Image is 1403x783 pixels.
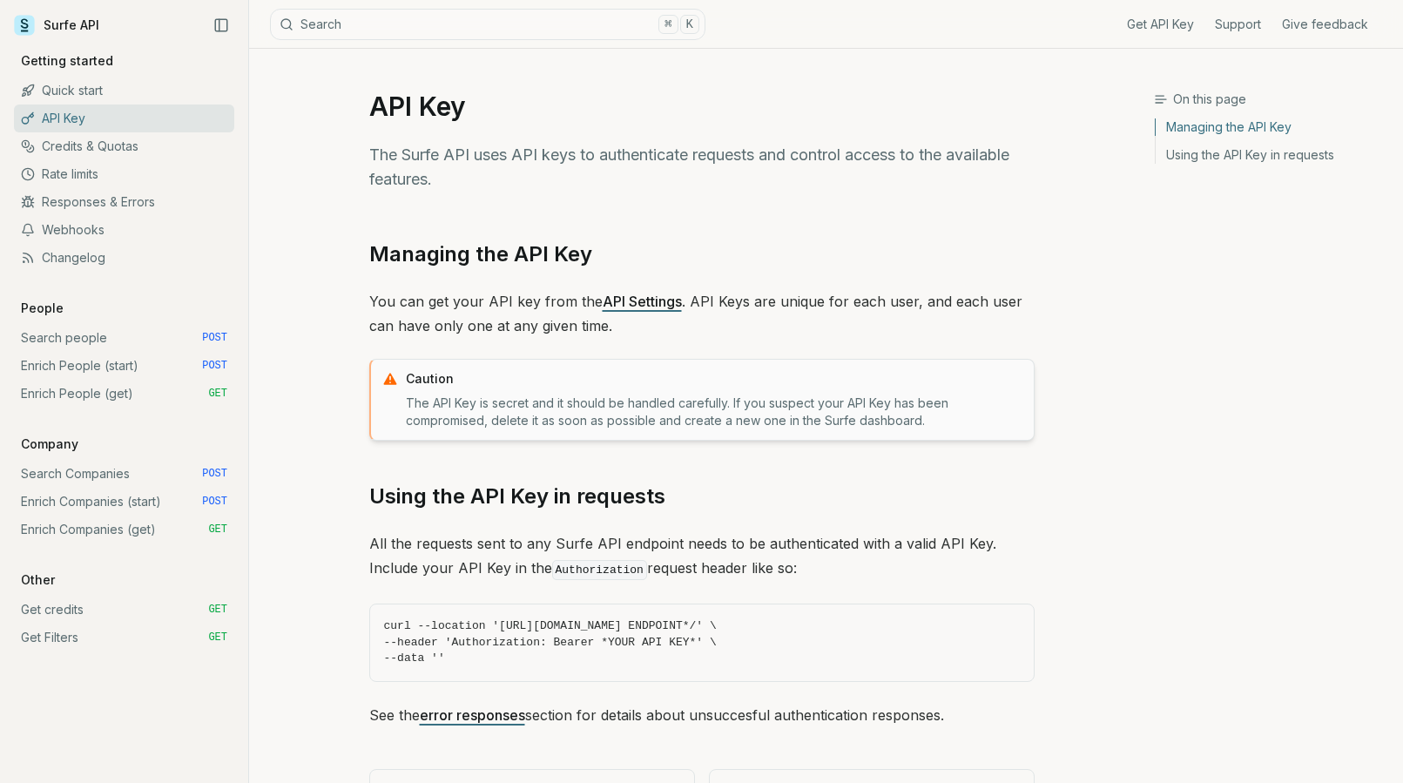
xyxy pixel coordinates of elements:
a: Search people POST [14,324,234,352]
span: POST [202,331,227,345]
code: Authorization [552,560,647,580]
h1: API Key [369,91,1035,122]
a: Enrich People (start) POST [14,352,234,380]
a: Support [1215,16,1261,33]
h3: On this page [1154,91,1389,108]
a: Enrich People (get) GET [14,380,234,408]
a: Rate limits [14,160,234,188]
span: POST [202,467,227,481]
a: Responses & Errors [14,188,234,216]
span: GET [208,603,227,617]
a: Get credits GET [14,596,234,624]
a: Using the API Key in requests [369,483,665,510]
a: Credits & Quotas [14,132,234,160]
a: Webhooks [14,216,234,244]
span: GET [208,631,227,645]
a: Enrich Companies (start) POST [14,488,234,516]
span: GET [208,523,227,537]
a: Search Companies POST [14,460,234,488]
a: Enrich Companies (get) GET [14,516,234,543]
a: error responses [420,706,525,724]
p: All the requests sent to any Surfe API endpoint needs to be authenticated with a valid API Key. I... [369,531,1035,583]
button: Collapse Sidebar [208,12,234,38]
p: The API Key is secret and it should be handled carefully. If you suspect your API Key has been co... [406,395,1023,429]
p: See the section for details about unsuccesful authentication responses. [369,703,1035,727]
kbd: ⌘ [658,15,678,34]
p: The Surfe API uses API keys to authenticate requests and control access to the available features. [369,143,1035,192]
p: People [14,300,71,317]
a: API Settings [603,293,682,310]
a: Managing the API Key [1156,118,1389,141]
span: POST [202,495,227,509]
a: Give feedback [1282,16,1368,33]
a: Get Filters GET [14,624,234,651]
p: Getting started [14,52,120,70]
p: Other [14,571,62,589]
a: Get API Key [1127,16,1194,33]
a: Using the API Key in requests [1156,141,1389,164]
a: API Key [14,105,234,132]
p: Company [14,435,85,453]
a: Changelog [14,244,234,272]
kbd: K [680,15,699,34]
a: Managing the API Key [369,240,592,268]
p: You can get your API key from the . API Keys are unique for each user, and each user can have onl... [369,289,1035,338]
a: Quick start [14,77,234,105]
span: POST [202,359,227,373]
p: Caution [406,370,1023,388]
span: GET [208,387,227,401]
button: Search⌘K [270,9,705,40]
code: curl --location '[URL][DOMAIN_NAME] ENDPOINT*/' \ --header 'Authorization: Bearer *YOUR API KEY*'... [384,618,1020,667]
a: Surfe API [14,12,99,38]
